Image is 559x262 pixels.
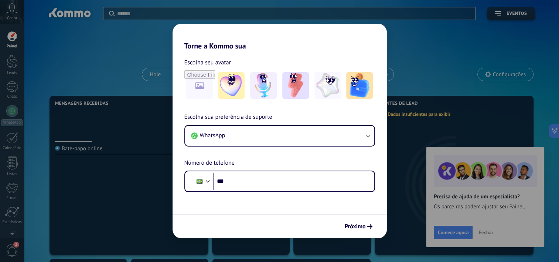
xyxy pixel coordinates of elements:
span: Escolha seu avatar [184,58,231,67]
img: -4.jpeg [314,72,341,99]
span: Escolha sua preferência de suporte [184,112,272,122]
img: -3.jpeg [282,72,309,99]
span: Número de telefone [184,158,235,168]
img: -5.jpeg [346,72,373,99]
button: Próximo [341,220,376,233]
div: Brazil: + 55 [191,174,205,189]
span: WhatsApp [200,132,225,139]
img: -1.jpeg [218,72,245,99]
span: Próximo [345,224,366,229]
img: -2.jpeg [250,72,277,99]
h2: Torne a Kommo sua [173,24,387,50]
button: WhatsApp [185,126,374,146]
